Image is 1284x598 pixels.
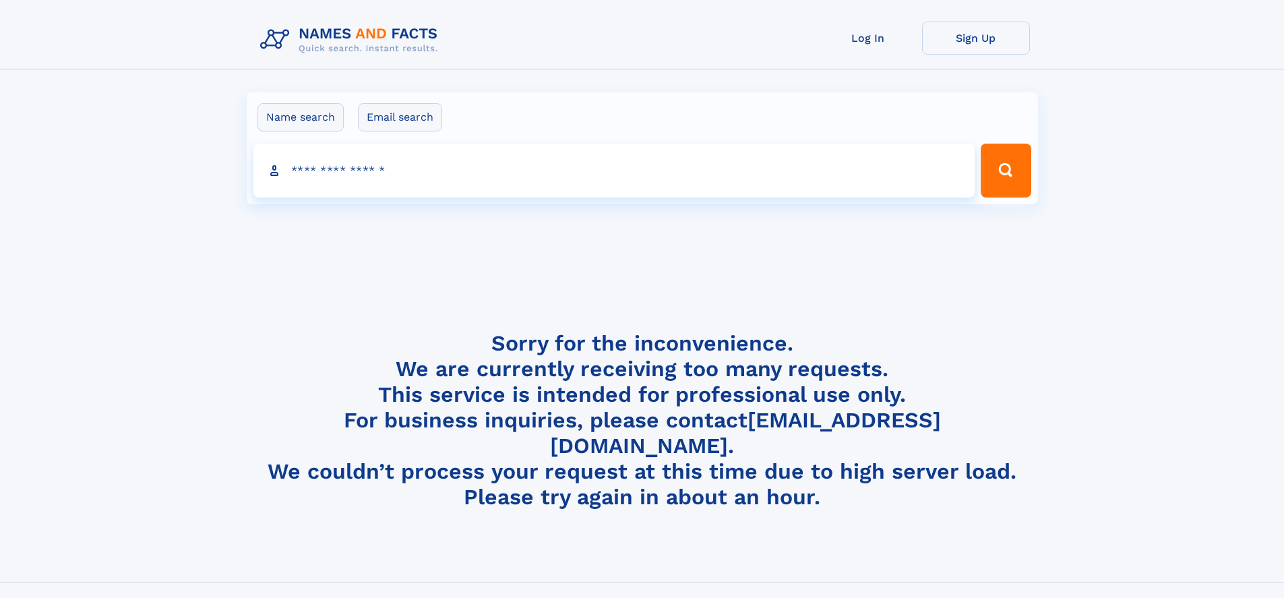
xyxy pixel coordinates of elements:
[257,103,344,131] label: Name search
[550,407,941,458] a: [EMAIL_ADDRESS][DOMAIN_NAME]
[255,330,1030,510] h4: Sorry for the inconvenience. We are currently receiving too many requests. This service is intend...
[814,22,922,55] a: Log In
[255,22,449,58] img: Logo Names and Facts
[253,144,975,198] input: search input
[922,22,1030,55] a: Sign Up
[358,103,442,131] label: Email search
[981,144,1031,198] button: Search Button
